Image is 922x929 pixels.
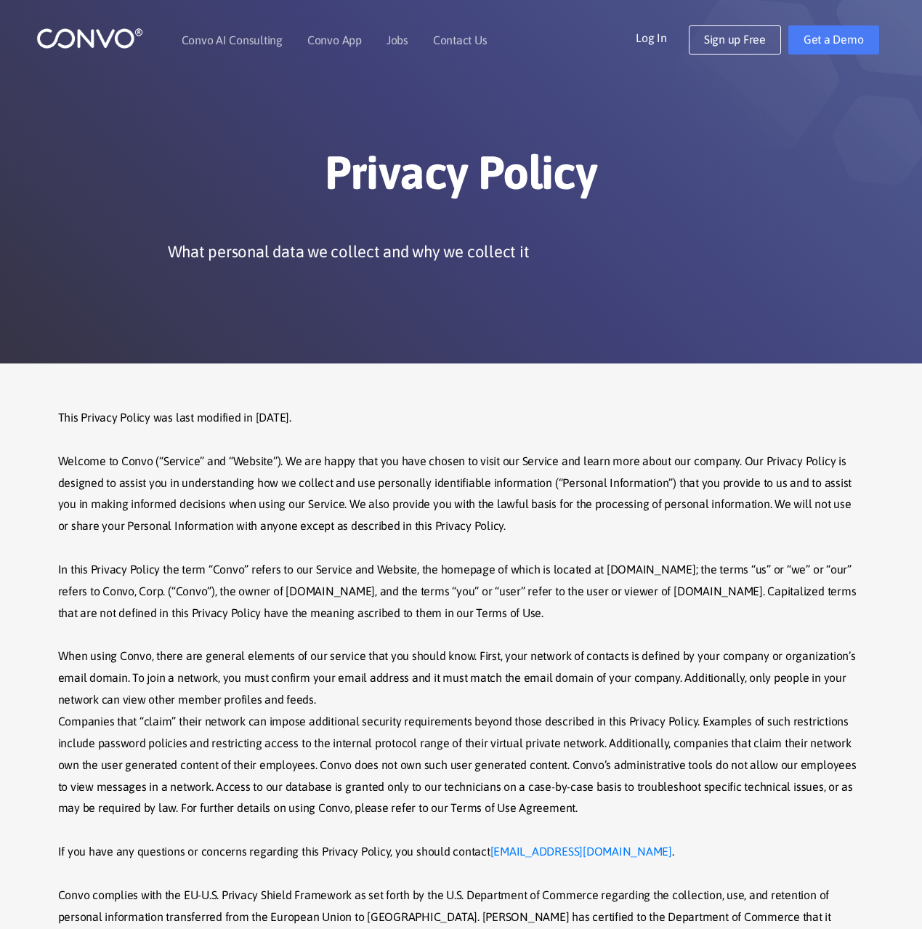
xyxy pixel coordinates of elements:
[36,27,143,49] img: logo_1.png
[490,841,672,863] a: [EMAIL_ADDRESS][DOMAIN_NAME]
[58,145,865,212] h1: Privacy Policy
[307,34,362,46] a: Convo App
[387,34,408,46] a: Jobs
[182,34,283,46] a: Convo AI Consulting
[788,25,879,55] a: Get a Demo
[168,241,530,262] p: What personal data we collect and why we collect it
[636,25,689,49] a: Log In
[433,34,488,46] a: Contact Us
[689,25,781,55] a: Sign up Free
